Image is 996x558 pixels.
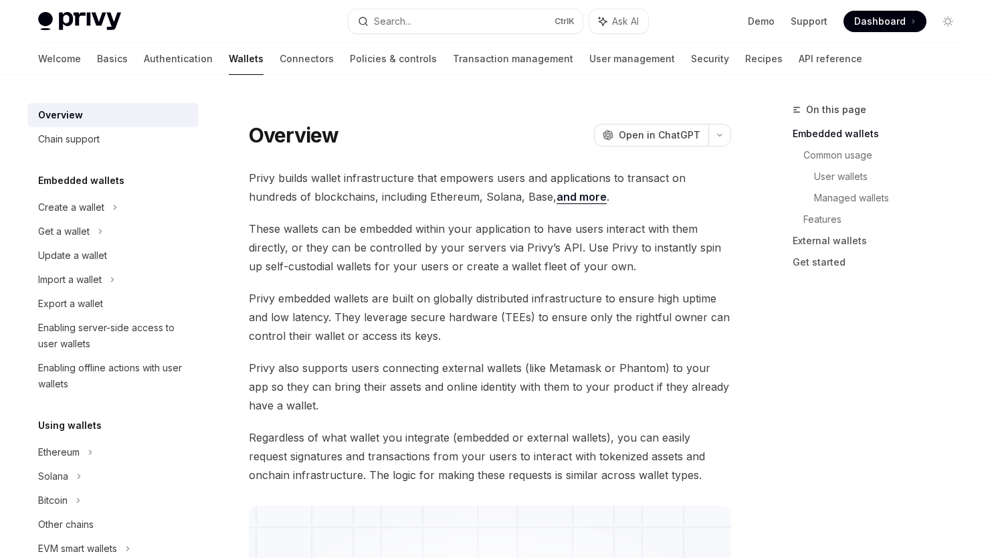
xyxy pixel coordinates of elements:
button: Toggle dark mode [937,11,959,32]
a: Security [691,43,729,75]
a: Common usage [803,145,969,166]
div: Chain support [38,131,100,147]
a: Authentication [144,43,213,75]
a: Enabling server-side access to user wallets [27,316,199,356]
a: Update a wallet [27,244,199,268]
span: These wallets can be embedded within your application to have users interact with them directly, ... [249,219,731,276]
h1: Overview [249,123,339,147]
div: Solana [38,468,68,484]
div: Ethereum [38,444,80,460]
h5: Embedded wallets [38,173,124,189]
a: Chain support [27,127,199,151]
a: Connectors [280,43,334,75]
div: Search... [374,13,411,29]
span: On this page [806,102,866,118]
div: Import a wallet [38,272,102,288]
div: Create a wallet [38,199,104,215]
span: Privy builds wallet infrastructure that empowers users and applications to transact on hundreds o... [249,169,731,206]
div: Bitcoin [38,492,68,508]
a: Features [803,209,969,230]
img: light logo [38,12,121,31]
a: Get started [793,252,969,273]
a: Recipes [745,43,783,75]
a: User management [589,43,675,75]
span: Open in ChatGPT [619,128,700,142]
button: Ask AI [589,9,648,33]
a: User wallets [814,166,969,187]
div: Enabling offline actions with user wallets [38,360,191,392]
div: Enabling server-side access to user wallets [38,320,191,352]
a: Embedded wallets [793,123,969,145]
a: Wallets [229,43,264,75]
a: Basics [97,43,128,75]
div: EVM smart wallets [38,541,117,557]
a: Support [791,15,827,28]
span: Privy also supports users connecting external wallets (like Metamask or Phantom) to your app so t... [249,359,731,415]
a: Welcome [38,43,81,75]
span: Regardless of what wallet you integrate (embedded or external wallets), you can easily request si... [249,428,731,484]
a: Export a wallet [27,292,199,316]
button: Search...CtrlK [348,9,583,33]
a: API reference [799,43,862,75]
a: Overview [27,103,199,127]
div: Overview [38,107,83,123]
a: Managed wallets [814,187,969,209]
span: Ctrl K [555,16,575,27]
div: Export a wallet [38,296,103,312]
a: Dashboard [843,11,926,32]
a: External wallets [793,230,969,252]
button: Open in ChatGPT [594,124,708,147]
a: Enabling offline actions with user wallets [27,356,199,396]
a: Demo [748,15,775,28]
a: and more [557,190,607,204]
div: Update a wallet [38,248,107,264]
div: Other chains [38,517,94,533]
a: Transaction management [453,43,573,75]
a: Other chains [27,513,199,537]
span: Dashboard [854,15,906,28]
span: Ask AI [612,15,639,28]
h5: Using wallets [38,417,102,434]
a: Policies & controls [350,43,437,75]
div: Get a wallet [38,223,90,240]
span: Privy embedded wallets are built on globally distributed infrastructure to ensure high uptime and... [249,289,731,345]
